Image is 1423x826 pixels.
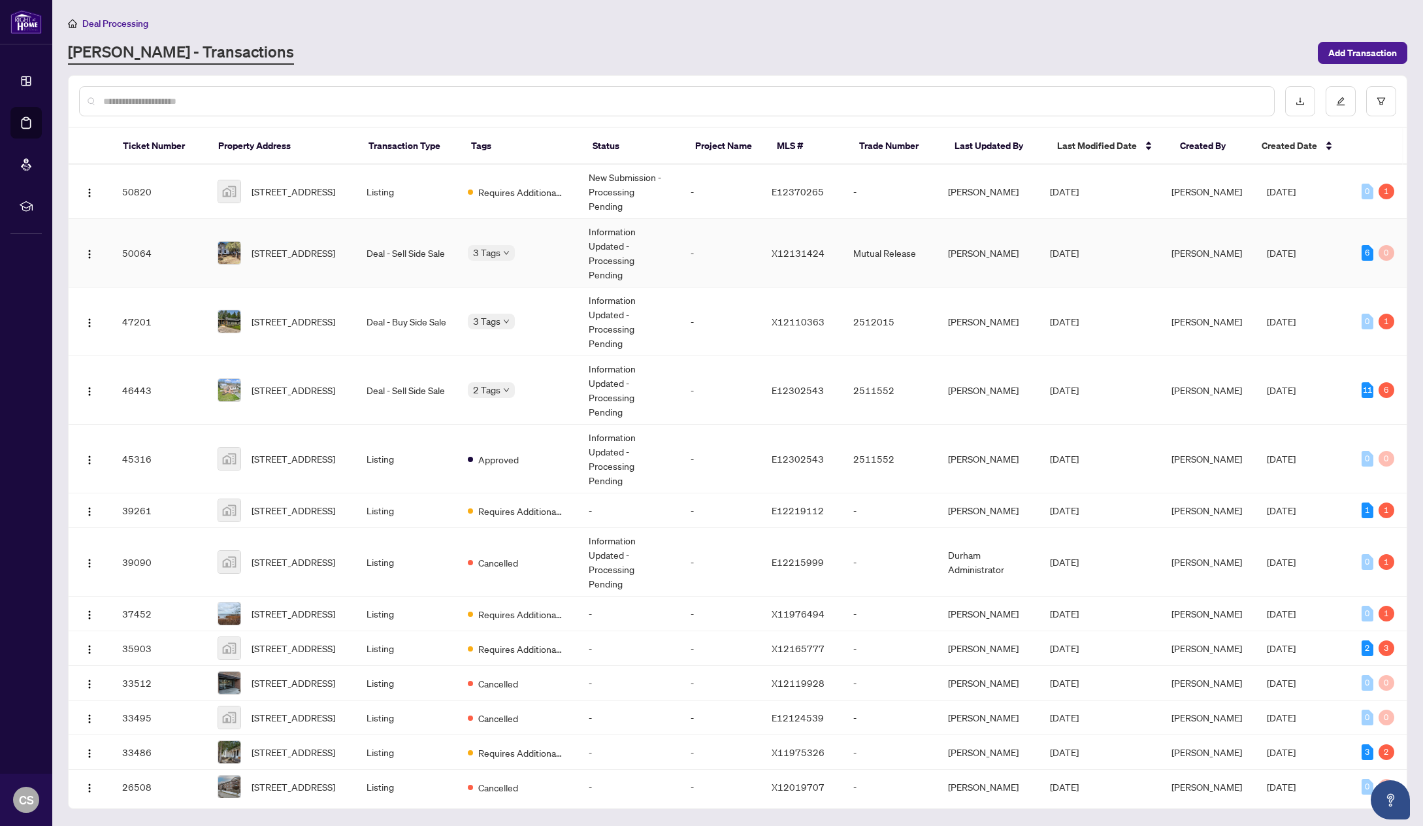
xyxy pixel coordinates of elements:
img: Logo [84,644,95,655]
th: Transaction Type [358,128,461,165]
td: Mutual Release [843,219,938,288]
img: thumbnail-img [218,379,240,401]
div: 0 [1362,184,1373,199]
td: [PERSON_NAME] [938,493,1039,528]
td: - [578,597,680,631]
span: [STREET_ADDRESS] [252,246,335,260]
span: Approved [478,452,519,467]
td: Deal - Sell Side Sale [356,219,458,288]
span: [DATE] [1050,316,1079,327]
td: 33486 [112,735,206,770]
td: 47201 [112,288,206,356]
td: 35903 [112,631,206,666]
span: [PERSON_NAME] [1171,186,1242,197]
span: Created Date [1262,139,1317,153]
td: 37452 [112,597,206,631]
td: [PERSON_NAME] [938,735,1039,770]
span: [DATE] [1050,556,1079,568]
td: 45316 [112,425,206,493]
span: [DATE] [1050,746,1079,758]
span: E12302543 [772,453,824,465]
button: Logo [79,707,100,728]
span: [DATE] [1267,556,1296,568]
td: [PERSON_NAME] [938,770,1039,804]
span: [PERSON_NAME] [1171,556,1242,568]
th: Property Address [208,128,358,165]
div: Keywords by Traffic [144,77,220,86]
span: Add Transaction [1328,42,1397,63]
button: Logo [79,380,100,401]
span: [PERSON_NAME] [1171,504,1242,516]
td: [PERSON_NAME] [938,356,1039,425]
span: X12165777 [772,642,825,654]
span: [DATE] [1267,504,1296,516]
img: thumbnail-img [218,242,240,264]
span: [DATE] [1267,712,1296,723]
span: [STREET_ADDRESS] [252,745,335,759]
td: - [843,528,938,597]
img: Logo [84,455,95,465]
span: [PERSON_NAME] [1171,642,1242,654]
td: 50820 [112,165,206,219]
td: 39090 [112,528,206,597]
button: Logo [79,552,100,572]
span: [DATE] [1050,608,1079,619]
th: Last Updated By [944,128,1047,165]
img: thumbnail-img [218,180,240,203]
div: v 4.0.25 [37,21,64,31]
td: - [578,701,680,735]
td: [PERSON_NAME] [938,425,1039,493]
span: X12019707 [772,781,825,793]
span: [PERSON_NAME] [1171,781,1242,793]
div: 2 [1379,744,1394,760]
th: Ticket Number [112,128,208,165]
td: 2512015 [843,288,938,356]
div: 1 [1379,184,1394,199]
div: 0 [1379,779,1394,795]
td: 46443 [112,356,206,425]
th: Last Modified Date [1047,128,1169,165]
img: Logo [84,386,95,397]
td: Listing [356,735,458,770]
span: E12219112 [772,504,824,516]
span: down [503,250,510,256]
td: Listing [356,493,458,528]
span: Requires Additional Docs [478,607,563,621]
span: [STREET_ADDRESS] [252,503,335,518]
td: 33512 [112,666,206,701]
span: E12215999 [772,556,824,568]
span: edit [1336,97,1345,106]
td: - [680,735,761,770]
img: Logo [84,506,95,517]
td: - [843,666,938,701]
span: Last Modified Date [1057,139,1137,153]
img: thumbnail-img [218,551,240,573]
img: website_grey.svg [21,34,31,44]
td: - [843,631,938,666]
div: 0 [1362,314,1373,329]
div: 0 [1362,451,1373,467]
span: Cancelled [478,555,518,570]
img: thumbnail-img [218,741,240,763]
span: X11975326 [772,746,825,758]
span: down [503,318,510,325]
td: [PERSON_NAME] [938,597,1039,631]
span: [STREET_ADDRESS] [252,606,335,621]
span: E12124539 [772,712,824,723]
td: - [843,735,938,770]
span: Cancelled [478,780,518,795]
td: 33495 [112,701,206,735]
span: Deal Processing [82,18,148,29]
span: [STREET_ADDRESS] [252,676,335,690]
td: Durham Administrator [938,528,1039,597]
td: [PERSON_NAME] [938,288,1039,356]
span: [DATE] [1267,453,1296,465]
span: down [503,387,510,393]
td: - [680,597,761,631]
button: Add Transaction [1318,42,1407,64]
div: 2 [1362,640,1373,656]
span: [DATE] [1050,384,1079,396]
span: [STREET_ADDRESS] [252,710,335,725]
td: [PERSON_NAME] [938,666,1039,701]
span: 3 Tags [473,245,500,260]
